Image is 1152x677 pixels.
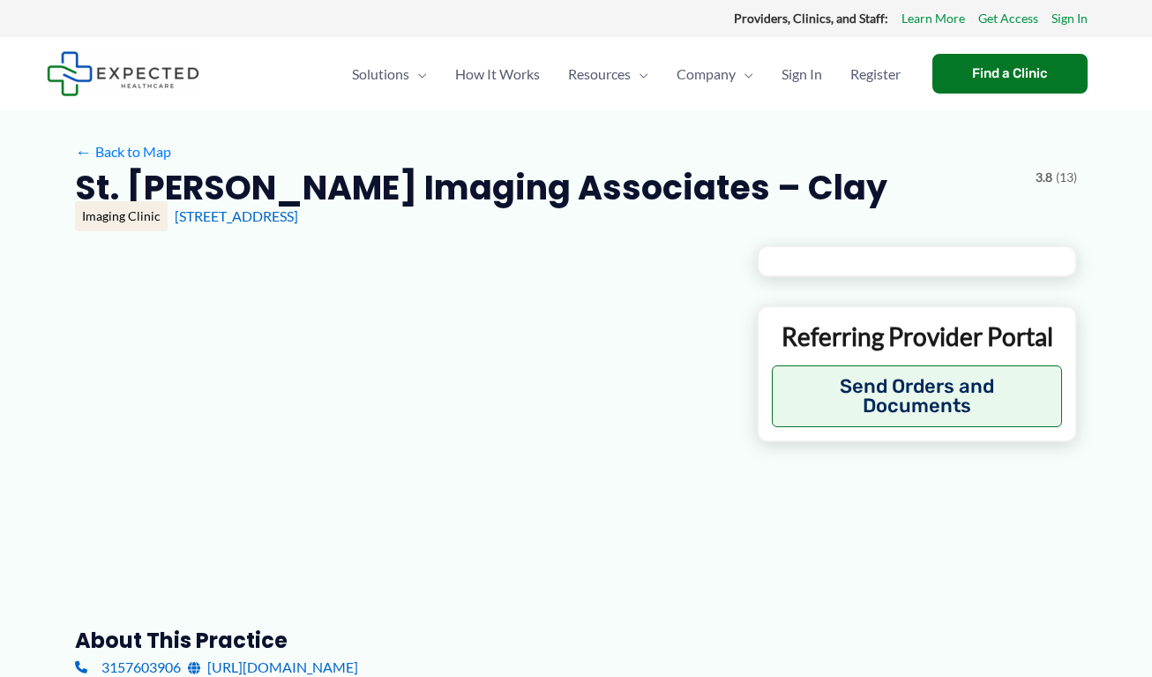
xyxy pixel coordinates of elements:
[901,7,965,30] a: Learn More
[47,51,199,96] img: Expected Healthcare Logo - side, dark font, small
[836,43,915,105] a: Register
[734,11,888,26] strong: Providers, Clinics, and Staff:
[1056,166,1077,189] span: (13)
[75,627,729,654] h3: About this practice
[662,43,767,105] a: CompanyMenu Toggle
[338,43,915,105] nav: Primary Site Navigation
[772,320,1062,352] p: Referring Provider Portal
[1036,166,1052,189] span: 3.8
[441,43,554,105] a: How It Works
[75,139,171,165] a: ←Back to Map
[978,7,1038,30] a: Get Access
[767,43,836,105] a: Sign In
[736,43,753,105] span: Menu Toggle
[782,43,822,105] span: Sign In
[932,54,1088,94] a: Find a Clinic
[75,166,887,209] h2: St. [PERSON_NAME] Imaging Associates – Clay
[554,43,662,105] a: ResourcesMenu Toggle
[338,43,441,105] a: SolutionsMenu Toggle
[631,43,648,105] span: Menu Toggle
[1051,7,1088,30] a: Sign In
[175,207,298,224] a: [STREET_ADDRESS]
[850,43,901,105] span: Register
[75,143,92,160] span: ←
[568,43,631,105] span: Resources
[409,43,427,105] span: Menu Toggle
[352,43,409,105] span: Solutions
[75,201,168,231] div: Imaging Clinic
[677,43,736,105] span: Company
[772,365,1062,427] button: Send Orders and Documents
[455,43,540,105] span: How It Works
